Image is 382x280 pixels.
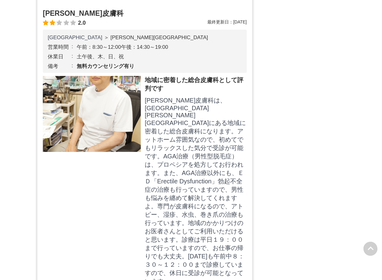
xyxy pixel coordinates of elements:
[110,35,208,41] li: [PERSON_NAME][GEOGRAPHIC_DATA]
[364,242,377,256] img: PAGE UP
[207,19,247,27] div: [DATE]
[145,76,247,93] h3: 地域に密着した総合皮膚科として評判です
[77,53,124,60] dd: 土午後、木、日、祝
[104,34,109,41] li: ＞
[77,63,134,69] b: 無料カウンセリング有り
[78,20,86,26] span: 2.0
[207,19,233,24] span: 最終更新日：
[48,63,77,70] dt: 備考
[48,35,102,40] a: [GEOGRAPHIC_DATA]
[43,76,141,152] img: 20200303150950_2.jpg
[77,44,168,51] dd: 午前：8:30～12:00午後：14:30～19:00
[48,53,77,60] dt: 休業日
[43,8,247,18] h2: [PERSON_NAME]皮膚科
[48,44,77,51] dt: 営業時間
